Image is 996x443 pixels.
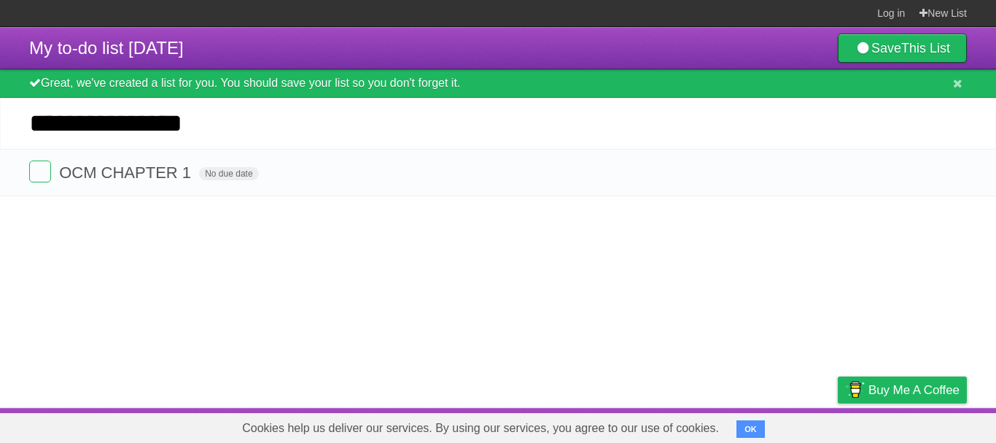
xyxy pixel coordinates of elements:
b: This List [901,41,950,55]
img: Buy me a coffee [845,377,865,402]
a: Privacy [819,412,857,439]
span: My to-do list [DATE] [29,38,184,58]
span: OCM CHAPTER 1 [59,163,195,182]
span: Cookies help us deliver our services. By using our services, you agree to our use of cookies. [227,414,734,443]
a: Developers [692,412,751,439]
a: Suggest a feature [875,412,967,439]
button: OK [736,420,765,438]
a: About [644,412,674,439]
label: Done [29,161,51,182]
a: Terms [769,412,801,439]
a: SaveThis List [838,34,967,63]
span: No due date [199,167,258,180]
a: Buy me a coffee [838,377,967,404]
span: Buy me a coffee [868,377,960,403]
